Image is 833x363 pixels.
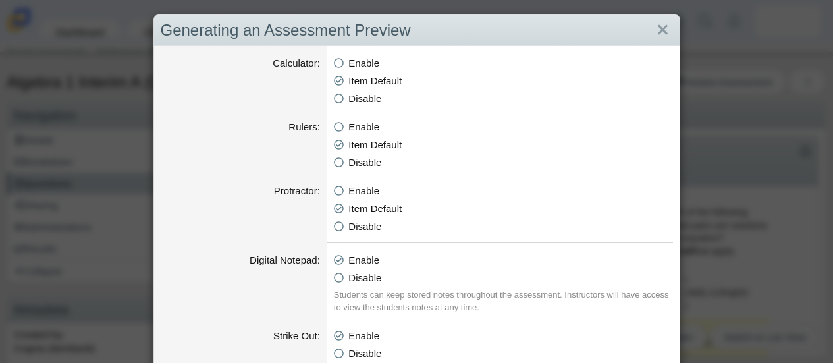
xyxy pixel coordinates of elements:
[273,330,320,341] label: Strike Out
[653,19,673,42] a: Close
[154,15,680,46] div: Generating an Assessment Preview
[348,254,379,265] span: Enable
[250,254,320,265] label: Digital Notepad
[348,75,402,86] span: Item Default
[348,185,379,196] span: Enable
[288,121,320,132] label: Rulers
[348,348,381,359] span: Disable
[348,157,381,168] span: Disable
[348,272,381,283] span: Disable
[348,330,379,341] span: Enable
[334,289,673,314] div: Students can keep stored notes throughout the assessment. Instructors will have access to view th...
[348,121,379,132] span: Enable
[348,221,381,232] span: Disable
[273,57,320,69] label: Calculator
[348,93,381,104] span: Disable
[274,185,320,196] label: Protractor
[348,139,402,150] span: Item Default
[348,203,402,214] span: Item Default
[348,57,379,69] span: Enable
